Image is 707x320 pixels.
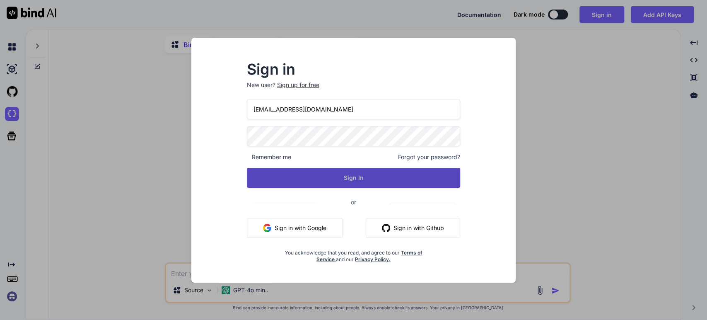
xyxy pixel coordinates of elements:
a: Terms of Service [316,250,422,262]
p: New user? [247,81,461,99]
input: Login or Email [247,99,461,119]
div: Sign up for free [277,81,319,89]
a: Privacy Policy. [355,256,391,262]
span: Remember me [247,153,291,161]
img: google [263,224,271,232]
img: github [382,224,390,232]
span: Forgot your password? [398,153,460,161]
span: or [318,192,389,212]
button: Sign in with Github [366,218,460,238]
h2: Sign in [247,63,461,76]
button: Sign in with Google [247,218,343,238]
button: Sign In [247,168,461,188]
div: You acknowledge that you read, and agree to our and our [282,245,425,263]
